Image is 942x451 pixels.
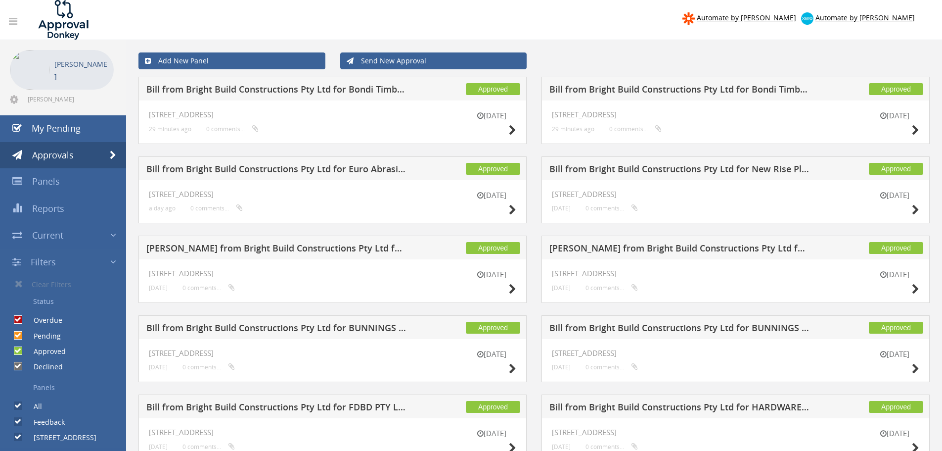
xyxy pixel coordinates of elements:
[552,443,571,451] small: [DATE]
[552,110,919,119] h4: [STREET_ADDRESS]
[585,204,638,212] small: 0 comments...
[146,164,407,177] h5: Bill from Bright Build Constructions Pty Ltd for Euro Abrasives
[552,269,919,278] h4: [STREET_ADDRESS]
[467,428,516,439] small: [DATE]
[466,401,520,413] span: Approved
[815,13,915,22] span: Automate by [PERSON_NAME]
[467,110,516,121] small: [DATE]
[32,149,74,161] span: Approvals
[467,349,516,359] small: [DATE]
[182,443,235,451] small: 0 comments...
[682,12,695,25] img: zapier-logomark.png
[149,349,516,357] h4: [STREET_ADDRESS]
[146,402,407,415] h5: Bill from Bright Build Constructions Pty Ltd for FDBD PTY LTD
[552,349,919,357] h4: [STREET_ADDRESS]
[869,83,923,95] span: Approved
[585,443,638,451] small: 0 comments...
[32,202,64,214] span: Reports
[585,284,638,292] small: 0 comments...
[149,110,516,119] h4: [STREET_ADDRESS]
[552,125,594,133] small: 29 minutes ago
[24,417,65,427] label: Feedback
[182,363,235,371] small: 0 comments...
[870,349,919,359] small: [DATE]
[24,401,42,411] label: All
[549,164,810,177] h5: Bill from Bright Build Constructions Pty Ltd for New Rise Plumbing
[32,229,63,241] span: Current
[466,242,520,254] span: Approved
[552,428,919,437] h4: [STREET_ADDRESS]
[149,204,176,212] small: a day ago
[801,12,813,25] img: xero-logo.png
[190,204,243,212] small: 0 comments...
[7,293,126,310] a: Status
[146,85,407,97] h5: Bill from Bright Build Constructions Pty Ltd for Bondi Timber & Hardware
[870,110,919,121] small: [DATE]
[7,275,126,293] a: Clear Filters
[32,122,81,134] span: My Pending
[552,204,571,212] small: [DATE]
[7,379,126,396] a: Panels
[32,175,60,187] span: Panels
[466,83,520,95] span: Approved
[24,331,61,341] label: Pending
[149,284,168,292] small: [DATE]
[467,269,516,280] small: [DATE]
[149,363,168,371] small: [DATE]
[869,401,923,413] span: Approved
[24,362,63,372] label: Declined
[609,125,662,133] small: 0 comments...
[24,347,66,356] label: Approved
[24,315,62,325] label: Overdue
[870,269,919,280] small: [DATE]
[552,190,919,199] h4: [STREET_ADDRESS]
[552,284,571,292] small: [DATE]
[466,163,520,175] span: Approved
[149,190,516,199] h4: [STREET_ADDRESS]
[24,433,96,443] label: [STREET_ADDRESS]
[549,402,810,415] h5: Bill from Bright Build Constructions Pty Ltd for HARDWARE AND GENERAL SUPPLIES LTD
[549,244,810,256] h5: [PERSON_NAME] from Bright Build Constructions Pty Ltd for THE TRUSTEE FOR PACESKOSKI FAMILY TRUST
[138,52,325,69] a: Add New Panel
[870,190,919,200] small: [DATE]
[146,244,407,256] h5: [PERSON_NAME] from Bright Build Constructions Pty Ltd for 7 STEEL BUILDING SOLUTIONS
[149,428,516,437] h4: [STREET_ADDRESS]
[697,13,796,22] span: Automate by [PERSON_NAME]
[869,322,923,334] span: Approved
[149,443,168,451] small: [DATE]
[182,284,235,292] small: 0 comments...
[869,242,923,254] span: Approved
[54,58,109,83] p: [PERSON_NAME]
[149,125,191,133] small: 29 minutes ago
[206,125,259,133] small: 0 comments...
[149,269,516,278] h4: [STREET_ADDRESS]
[467,190,516,200] small: [DATE]
[28,95,112,103] span: [PERSON_NAME][EMAIL_ADDRESS][DOMAIN_NAME]
[585,363,638,371] small: 0 comments...
[549,85,810,97] h5: Bill from Bright Build Constructions Pty Ltd for Bondi Timber & Hardware
[466,322,520,334] span: Approved
[869,163,923,175] span: Approved
[31,256,56,268] span: Filters
[340,52,527,69] a: Send New Approval
[552,363,571,371] small: [DATE]
[549,323,810,336] h5: Bill from Bright Build Constructions Pty Ltd for BUNNINGS PTY LTD
[146,323,407,336] h5: Bill from Bright Build Constructions Pty Ltd for BUNNINGS PTY LTD
[870,428,919,439] small: [DATE]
